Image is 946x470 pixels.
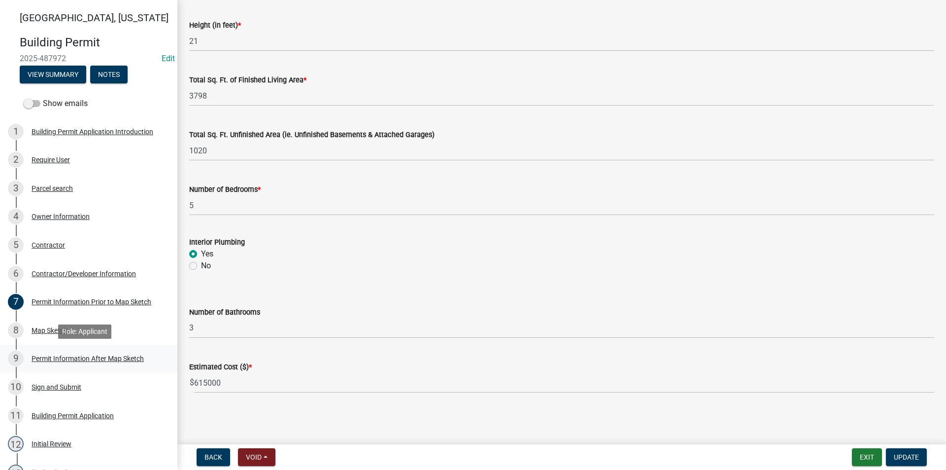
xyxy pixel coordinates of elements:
[201,260,211,272] label: No
[32,327,68,334] div: Map Sketch
[201,248,213,260] label: Yes
[90,66,128,83] button: Notes
[894,453,919,461] span: Update
[58,325,111,339] div: Role: Applicant
[32,270,136,277] div: Contractor/Developer Information
[20,12,169,24] span: [GEOGRAPHIC_DATA], [US_STATE]
[8,152,24,168] div: 2
[32,355,144,362] div: Permit Information After Map Sketch
[32,185,73,192] div: Parcel search
[32,298,151,305] div: Permit Information Prior to Map Sketch
[32,156,70,163] div: Require User
[8,124,24,140] div: 1
[32,213,90,220] div: Owner Information
[8,379,24,395] div: 10
[8,436,24,452] div: 12
[8,294,24,310] div: 7
[32,440,71,447] div: Initial Review
[20,54,158,63] span: 2025-487972
[8,351,24,366] div: 9
[8,237,24,253] div: 5
[24,98,88,109] label: Show emails
[189,77,306,84] label: Total Sq. Ft. of Finished Living Area
[162,54,175,63] a: Edit
[8,323,24,338] div: 8
[204,453,222,461] span: Back
[852,448,882,466] button: Exit
[189,239,245,246] label: Interior Plumbing
[197,448,230,466] button: Back
[246,453,262,461] span: Void
[32,128,153,135] div: Building Permit Application Introduction
[8,408,24,424] div: 11
[32,242,65,249] div: Contractor
[90,71,128,79] wm-modal-confirm: Notes
[189,186,261,193] label: Number of Bedrooms
[20,36,169,50] h4: Building Permit
[189,132,435,139] label: Total Sq. Ft. Unfinished Area (ie. Unfinished Basements & Attached Garages)
[8,181,24,196] div: 3
[189,309,260,316] label: Number of Bathrooms
[189,373,195,393] span: $
[238,448,275,466] button: Void
[32,412,114,419] div: Building Permit Application
[189,364,252,371] label: Estimated Cost ($)
[8,266,24,282] div: 6
[20,71,86,79] wm-modal-confirm: Summary
[189,22,241,29] label: Height (in feet)
[20,66,86,83] button: View Summary
[886,448,927,466] button: Update
[32,384,81,391] div: Sign and Submit
[162,54,175,63] wm-modal-confirm: Edit Application Number
[8,209,24,224] div: 4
